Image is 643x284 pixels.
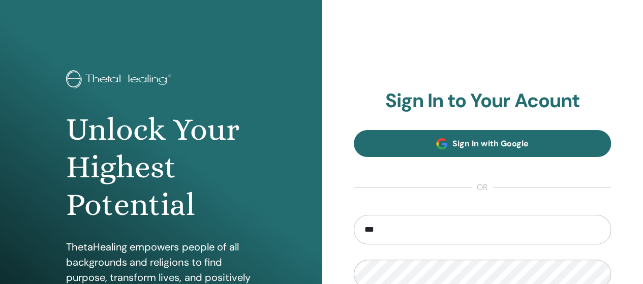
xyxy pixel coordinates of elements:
[66,111,255,224] h1: Unlock Your Highest Potential
[354,89,611,113] h2: Sign In to Your Acount
[472,181,493,194] span: or
[354,130,611,157] a: Sign In with Google
[452,138,528,149] span: Sign In with Google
